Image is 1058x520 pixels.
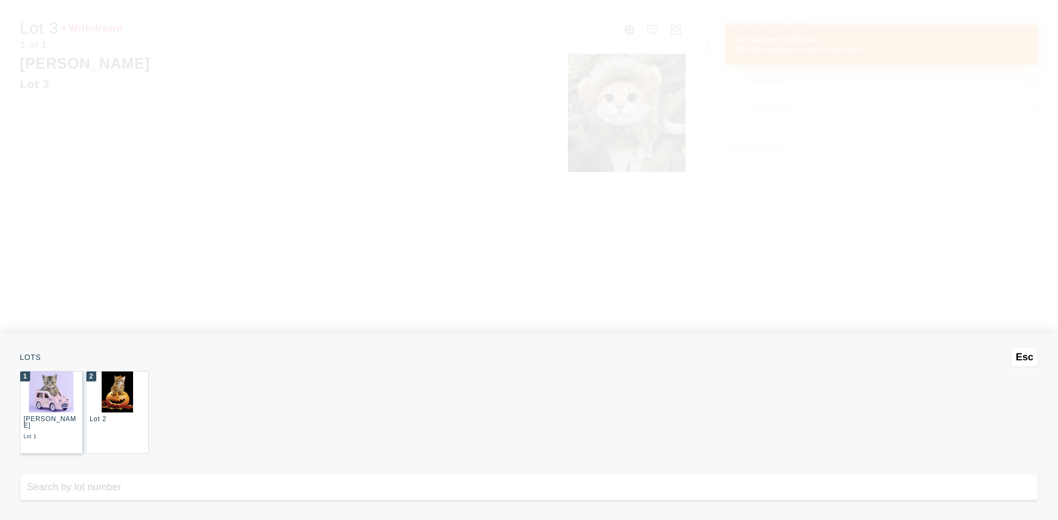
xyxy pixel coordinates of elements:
[24,434,37,439] div: Lot 1
[24,415,76,429] div: [PERSON_NAME]
[1016,351,1034,363] span: Esc
[20,354,1038,361] div: Lots
[1011,347,1038,367] button: Esc
[86,371,96,381] div: 2
[20,371,30,381] div: 1
[90,415,107,422] div: Lot 2
[20,474,1038,500] input: Search by lot number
